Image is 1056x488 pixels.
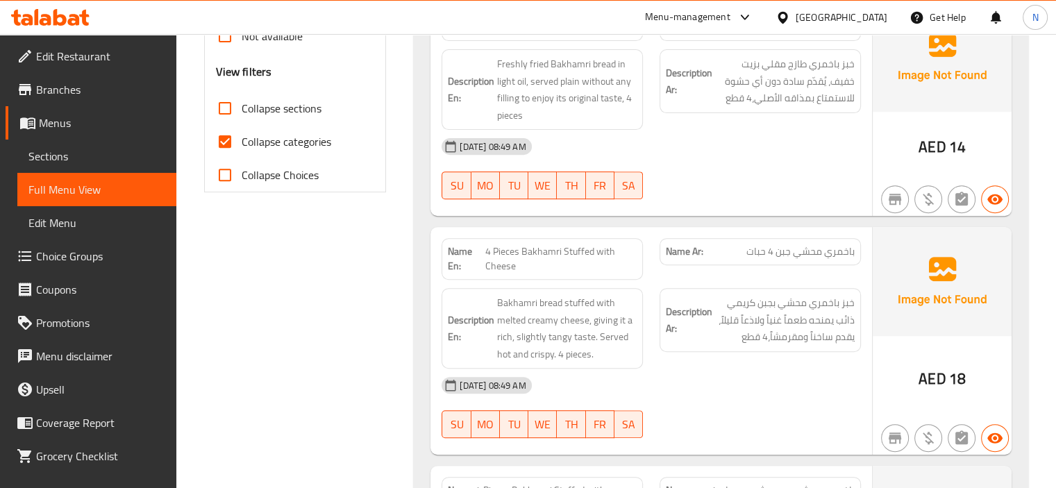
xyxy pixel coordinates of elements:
span: باخمري محشي جبن 4 حبات [746,244,855,259]
strong: Name Ar: [666,20,703,35]
span: [DATE] 08:49 AM [454,379,531,392]
img: Ae5nvW7+0k+MAAAAAElFTkSuQmCC [873,3,1012,111]
button: SU [442,410,471,438]
strong: Name Ar: [666,244,703,259]
button: SA [614,171,643,199]
span: Choice Groups [36,248,165,264]
span: 18 [949,365,966,392]
span: Collapse categories [242,133,331,150]
button: MO [471,410,500,438]
button: Not branch specific item [881,424,909,452]
span: SA [620,414,637,435]
span: TU [505,176,523,196]
strong: Description En: [448,73,494,107]
a: Sections [17,140,176,173]
span: Edit Menu [28,214,165,231]
button: SA [614,410,643,438]
span: Sections [28,148,165,165]
a: Coverage Report [6,406,176,439]
button: Available [981,185,1009,213]
button: Not has choices [948,424,975,452]
a: Menus [6,106,176,140]
button: Not branch specific item [881,185,909,213]
span: TH [562,414,580,435]
span: 4 Pieces Bakhamri Stuffed with Cheese [485,244,637,274]
span: Promotions [36,314,165,331]
div: Menu-management [645,9,730,26]
a: Edit Menu [17,206,176,239]
a: Choice Groups [6,239,176,273]
span: Collapse Choices [242,167,319,183]
span: باخمري سادة 4 حبات [771,20,855,35]
button: Purchased item [914,185,942,213]
span: 14 [949,133,966,160]
button: TU [500,171,528,199]
span: Coupons [36,281,165,298]
button: TH [557,410,585,438]
button: WE [528,171,557,199]
strong: Name En: [448,20,487,35]
a: Branches [6,73,176,106]
span: AED [919,133,946,160]
span: Coverage Report [36,414,165,431]
a: Upsell [6,373,176,406]
div: [GEOGRAPHIC_DATA] [796,10,887,25]
span: N [1032,10,1038,25]
button: TH [557,171,585,199]
button: Available [981,424,1009,452]
button: FR [586,171,614,199]
span: FR [592,176,609,196]
strong: Name En: [448,244,485,274]
span: [DATE] 08:49 AM [454,140,531,153]
span: TH [562,176,580,196]
span: Menus [39,115,165,131]
button: MO [471,171,500,199]
button: Not has choices [948,185,975,213]
span: Full Menu View [28,181,165,198]
span: SU [448,176,465,196]
span: Upsell [36,381,165,398]
span: Menu disclaimer [36,348,165,364]
span: Not available [242,28,303,44]
span: FR [592,414,609,435]
a: Grocery Checklist [6,439,176,473]
span: Grocery Checklist [36,448,165,464]
button: FR [586,410,614,438]
span: Freshly fried Bakhamri bread in light oil, served plain without any filling to enjoy its original... [497,56,637,124]
span: MO [477,414,494,435]
span: SA [620,176,637,196]
span: Collapse sections [242,100,321,117]
span: Edit Restaurant [36,48,165,65]
span: WE [534,176,551,196]
strong: Description En: [448,312,494,346]
span: AED [919,365,946,392]
a: Edit Restaurant [6,40,176,73]
span: SU [448,414,465,435]
h3: View filters [216,64,272,80]
a: Coupons [6,273,176,306]
span: Branches [36,81,165,98]
button: TU [500,410,528,438]
a: Menu disclaimer [6,339,176,373]
span: TU [505,414,523,435]
span: WE [534,414,551,435]
span: MO [477,176,494,196]
img: Ae5nvW7+0k+MAAAAAElFTkSuQmCC [873,227,1012,335]
span: خبز باخمري محشي بجبن كريمي ذائب يمنحه طعماً غنياً ولاذعاً قليلاً، يقدم ساخناً ومقرمشاً،4 قطع [715,294,855,346]
button: Purchased item [914,424,942,452]
span: 4 pieces Plain Bakhamri [539,20,637,35]
a: Full Menu View [17,173,176,206]
button: WE [528,410,557,438]
a: Promotions [6,306,176,339]
strong: Description Ar: [666,65,712,99]
span: خبز باخمري طازج مقلي بزيت خفيف، يُقدّم سادة دون أي حشوة للاستمتاع بمذاقه الأصلي،4 قطع [715,56,855,107]
strong: Description Ar: [666,303,712,337]
button: SU [442,171,471,199]
span: Bakhamri bread stuffed with melted creamy cheese, giving it a rich, slightly tangy taste. Served ... [497,294,637,362]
